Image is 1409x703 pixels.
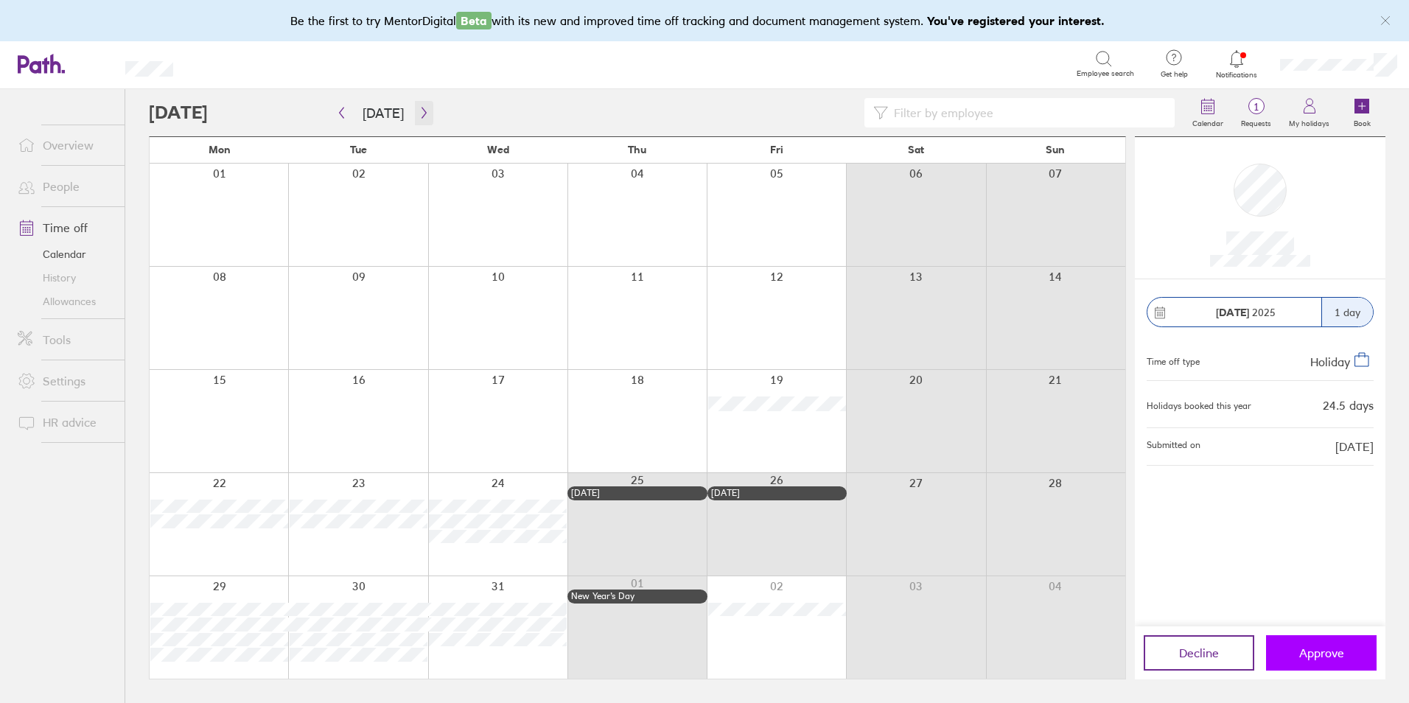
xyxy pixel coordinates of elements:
span: Thu [628,144,646,155]
label: My holidays [1280,115,1338,128]
a: HR advice [6,408,125,437]
div: New Year’s Day [571,591,703,601]
a: Overview [6,130,125,160]
a: Settings [6,366,125,396]
a: Allowances [6,290,125,313]
a: Notifications [1213,49,1261,80]
span: Submitted on [1147,440,1200,453]
span: Fri [770,144,783,155]
label: Book [1345,115,1380,128]
div: Search [213,57,251,70]
a: Tools [6,325,125,354]
span: Get help [1150,70,1198,79]
span: 2025 [1216,307,1276,318]
span: Sat [908,144,924,155]
span: Employee search [1077,69,1134,78]
span: Mon [209,144,231,155]
span: Beta [456,12,492,29]
span: Sun [1046,144,1065,155]
span: [DATE] [1335,440,1374,453]
div: Be the first to try MentorDigital with its new and improved time off tracking and document manage... [290,12,1119,29]
a: Calendar [6,242,125,266]
button: Decline [1144,635,1254,671]
input: Filter by employee [888,99,1166,127]
span: Wed [487,144,509,155]
div: 24.5 days [1323,399,1374,412]
div: 1 day [1321,298,1373,326]
div: Holidays booked this year [1147,401,1251,411]
a: 1Requests [1232,89,1280,136]
label: Requests [1232,115,1280,128]
strong: [DATE] [1216,306,1249,319]
b: You've registered your interest. [927,13,1105,28]
a: Book [1338,89,1385,136]
a: My holidays [1280,89,1338,136]
span: Decline [1179,646,1219,660]
div: [DATE] [711,488,843,498]
button: Approve [1266,635,1377,671]
a: People [6,172,125,201]
span: Approve [1299,646,1344,660]
span: 1 [1232,101,1280,113]
a: Time off [6,213,125,242]
span: Notifications [1213,71,1261,80]
div: [DATE] [571,488,703,498]
a: Calendar [1184,89,1232,136]
label: Calendar [1184,115,1232,128]
div: Time off type [1147,351,1200,368]
span: Holiday [1310,354,1350,369]
button: [DATE] [351,101,416,125]
span: Tue [350,144,367,155]
a: History [6,266,125,290]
